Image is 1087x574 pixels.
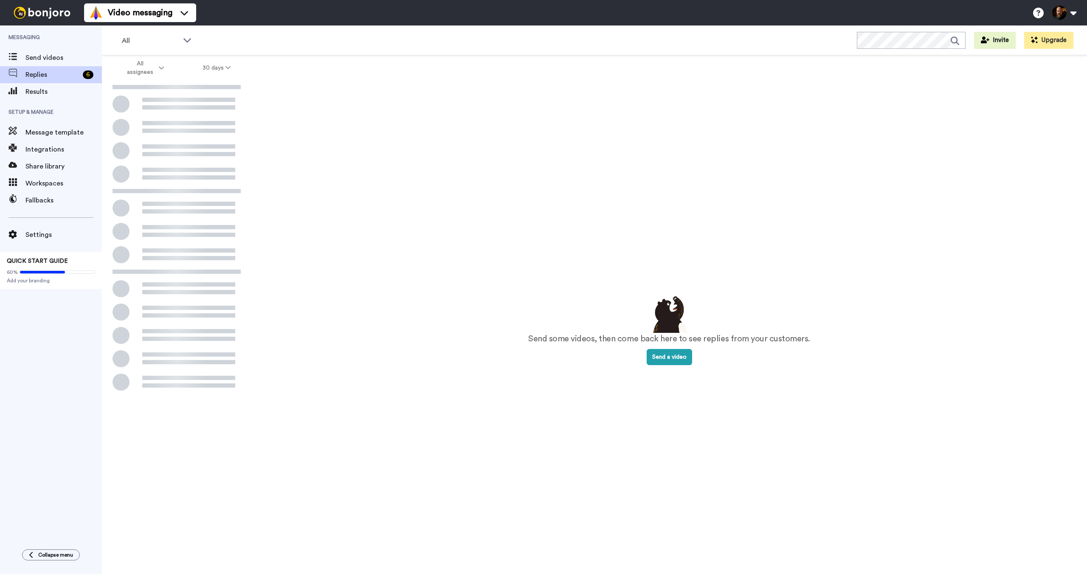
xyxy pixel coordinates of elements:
img: results-emptystates.png [648,294,690,333]
span: Send videos [25,53,102,63]
a: Send a video [647,354,692,360]
span: Results [25,87,102,97]
button: All assignees [104,56,183,80]
span: All assignees [123,59,157,76]
p: Send some videos, then come back here to see replies from your customers. [528,333,810,345]
img: bj-logo-header-white.svg [10,7,74,19]
span: All [122,36,179,46]
span: Share library [25,161,102,172]
button: Invite [974,32,1016,49]
span: Settings [25,230,102,240]
span: Collapse menu [38,551,73,558]
span: QUICK START GUIDE [7,258,68,264]
button: 30 days [183,60,250,76]
button: Collapse menu [22,549,80,560]
img: vm-color.svg [89,6,103,20]
span: Integrations [25,144,102,155]
span: Add your branding [7,277,95,284]
span: Workspaces [25,178,102,189]
span: Fallbacks [25,195,102,205]
div: 6 [83,70,93,79]
button: Send a video [647,349,692,365]
span: Replies [25,70,79,80]
span: Video messaging [108,7,172,19]
button: Upgrade [1024,32,1073,49]
span: 60% [7,269,18,276]
span: Message template [25,127,102,138]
